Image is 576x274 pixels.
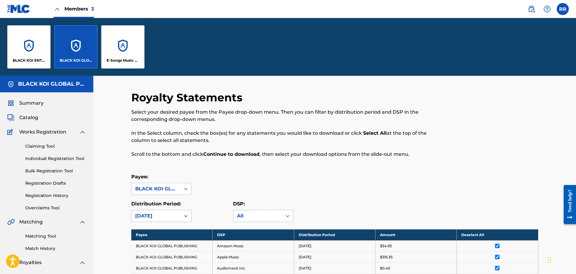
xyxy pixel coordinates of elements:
[233,201,245,207] label: DSP:
[25,245,86,252] a: Match History
[131,151,445,158] p: Scroll to the bottom and click , then select your download options from the slide-out menu.
[131,174,148,180] label: Payee:
[131,229,213,240] th: Payee
[213,229,294,240] th: DSP
[213,263,294,274] td: Audiomack Inc.
[25,180,86,186] a: Registration Drafts
[7,100,14,107] img: Summary
[54,25,98,69] a: AccountsBLACK KOI GLOBAL PUBLISHING
[18,81,86,88] h5: BLACK KOI GLOBAL PUBLISHING
[457,229,538,240] th: Deselect All
[19,218,43,226] span: Matching
[380,243,392,249] p: $34.93
[135,185,177,192] div: BLACK KOI GLOBAL PUBLISHING
[131,130,445,144] p: In the Select column, check the box(es) for any statements you would like to download or click at...
[380,254,393,260] p: $316.35
[380,266,390,271] p: $0.40
[135,212,177,220] div: [DATE]
[131,201,181,207] label: Distribution Period:
[7,114,38,121] a: CatalogCatalog
[294,229,375,240] th: Distribution Period
[559,180,576,229] iframe: Resource Center
[131,91,245,104] h2: Royalty Statements
[131,240,213,251] td: BLACK KOI GLOBAL PUBLISHING
[25,168,86,174] a: Bulk Registration Tool
[131,251,213,263] td: BLACK KOI GLOBAL PUBLISHING
[25,233,86,239] a: Matching Tool
[7,5,30,13] img: MLC Logo
[375,229,456,240] th: Amount
[19,100,44,107] span: Summary
[7,100,44,107] a: SummarySummary
[525,3,537,15] a: Public Search
[64,5,94,12] span: Members
[203,151,260,157] strong: Continue to download
[7,81,14,88] img: Accounts
[131,263,213,274] td: BLACK KOI GLOBAL PUBLISHING
[294,251,375,263] td: [DATE]
[213,251,294,263] td: Apple Music
[237,212,279,220] div: All
[79,218,86,226] img: expand
[54,5,61,13] img: Close
[107,58,139,63] p: E-Songs Music Services Co
[7,25,51,69] a: AccountsBLACK KOI ENTERTAINMENT LLC
[13,58,45,63] p: BLACK KOI ENTERTAINMENT LLC
[79,128,86,136] img: expand
[19,259,42,266] span: Royalties
[294,263,375,274] td: [DATE]
[363,130,387,136] strong: Select All
[19,128,66,136] span: Works Registration
[543,5,551,13] img: help
[546,245,576,274] iframe: Chat Widget
[131,109,445,123] p: Select your desired payee from the Payee drop-down menu. Then you can filter by distribution peri...
[25,155,86,162] a: Individual Registration Tool
[557,3,569,15] div: User Menu
[7,218,15,226] img: Matching
[25,192,86,199] a: Registration History
[213,240,294,251] td: Amazon Music
[25,143,86,149] a: Claiming Tool
[294,240,375,251] td: [DATE]
[101,25,145,69] a: AccountsE-Songs Music Services Co
[528,5,535,13] img: search
[25,205,86,211] a: Overclaims Tool
[79,259,86,266] img: expand
[91,6,94,12] span: 3
[541,3,553,15] div: Help
[60,58,92,63] p: BLACK KOI GLOBAL PUBLISHING
[7,114,14,121] img: Catalog
[7,128,15,136] img: Works Registration
[548,251,551,269] div: Drag
[19,114,38,121] span: Catalog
